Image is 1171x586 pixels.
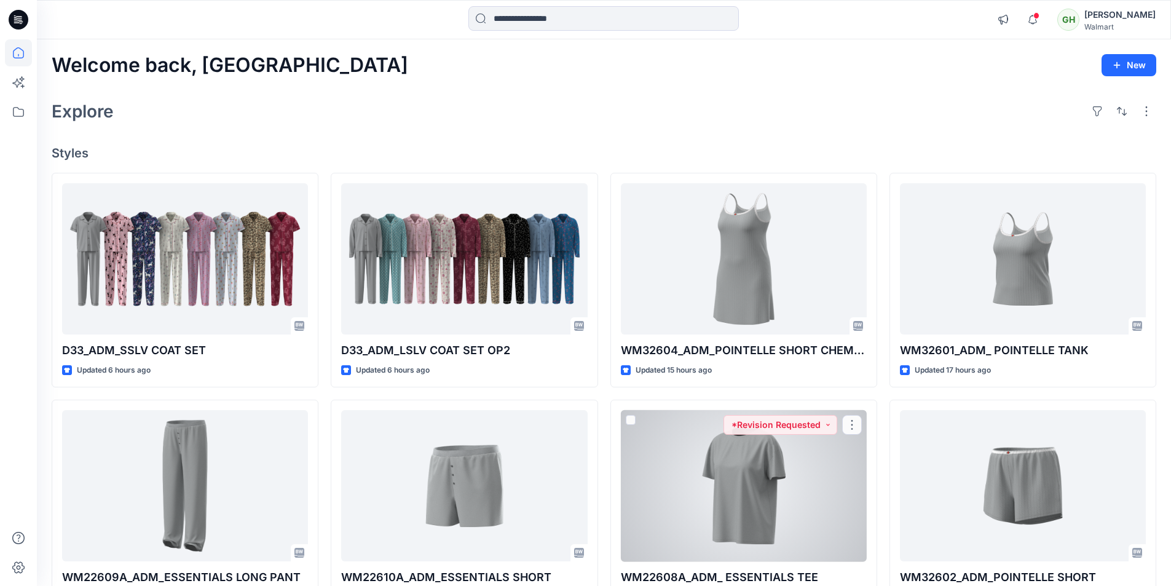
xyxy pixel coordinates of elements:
[621,569,867,586] p: WM22608A_ADM_ ESSENTIALS TEE
[1084,22,1156,31] div: Walmart
[52,101,114,121] h2: Explore
[900,410,1146,562] a: WM32602_ADM_POINTELLE SHORT
[900,183,1146,335] a: WM32601_ADM_ POINTELLE TANK
[52,54,408,77] h2: Welcome back, [GEOGRAPHIC_DATA]
[62,569,308,586] p: WM22609A_ADM_ESSENTIALS LONG PANT
[62,410,308,562] a: WM22609A_ADM_ESSENTIALS LONG PANT
[341,569,587,586] p: WM22610A_ADM_ESSENTIALS SHORT
[52,146,1156,160] h4: Styles
[341,183,587,335] a: D33_ADM_LSLV COAT SET OP2
[900,569,1146,586] p: WM32602_ADM_POINTELLE SHORT
[356,364,430,377] p: Updated 6 hours ago
[636,364,712,377] p: Updated 15 hours ago
[915,364,991,377] p: Updated 17 hours ago
[1057,9,1079,31] div: GH
[1084,7,1156,22] div: [PERSON_NAME]
[77,364,151,377] p: Updated 6 hours ago
[62,342,308,359] p: D33_ADM_SSLV COAT SET
[341,342,587,359] p: D33_ADM_LSLV COAT SET OP2
[621,410,867,562] a: WM22608A_ADM_ ESSENTIALS TEE
[1102,54,1156,76] button: New
[341,410,587,562] a: WM22610A_ADM_ESSENTIALS SHORT
[621,342,867,359] p: WM32604_ADM_POINTELLE SHORT CHEMISE
[900,342,1146,359] p: WM32601_ADM_ POINTELLE TANK
[621,183,867,335] a: WM32604_ADM_POINTELLE SHORT CHEMISE
[62,183,308,335] a: D33_ADM_SSLV COAT SET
